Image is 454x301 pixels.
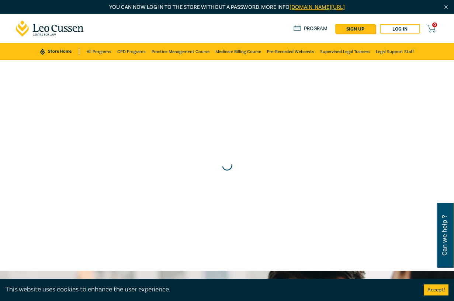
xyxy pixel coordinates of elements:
[380,24,420,34] a: Log in
[117,43,146,60] a: CPD Programs
[16,3,439,11] p: You can now log in to the store without a password. More info
[335,24,375,34] a: sign up
[6,285,413,294] div: This website uses cookies to enhance the user experience.
[152,43,209,60] a: Practice Management Course
[376,43,414,60] a: Legal Support Staff
[290,4,345,11] a: [DOMAIN_NAME][URL]
[424,284,448,295] button: Accept cookies
[294,25,328,32] a: Program
[443,4,449,10] img: Close
[267,43,314,60] a: Pre-Recorded Webcasts
[320,43,370,60] a: Supervised Legal Trainees
[87,43,111,60] a: All Programs
[215,43,261,60] a: Medicare Billing Course
[441,207,448,263] span: Can we help ?
[432,22,437,27] span: 0
[40,48,79,55] a: Store Home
